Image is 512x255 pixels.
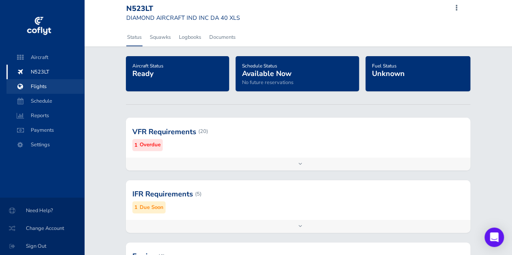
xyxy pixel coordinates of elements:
[25,14,52,38] img: coflyt logo
[149,28,172,46] a: Squawks
[242,63,277,69] span: Schedule Status
[15,94,76,108] span: Schedule
[126,28,142,46] a: Status
[242,69,291,78] span: Available Now
[484,228,504,247] div: Open Intercom Messenger
[178,28,202,46] a: Logbooks
[15,108,76,123] span: Reports
[372,69,405,78] span: Unknown
[15,123,76,137] span: Payments
[15,137,76,152] span: Settings
[10,203,74,218] span: Need Help?
[242,79,293,86] span: No future reservations
[140,141,161,149] small: Overdue
[132,63,164,69] span: Aircraft Status
[242,60,291,79] a: Schedule StatusAvailable Now
[126,4,240,13] div: N523LT
[10,221,74,236] span: Change Account
[140,203,164,212] small: Due Soon
[15,50,76,65] span: Aircraft
[15,65,76,79] span: N523LT
[372,63,397,69] span: Fuel Status
[10,239,74,253] span: Sign Out
[132,69,153,78] span: Ready
[126,14,240,22] small: DIAMOND AIRCRAFT IND INC DA 40 XLS
[208,28,236,46] a: Documents
[15,79,76,94] span: Flights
